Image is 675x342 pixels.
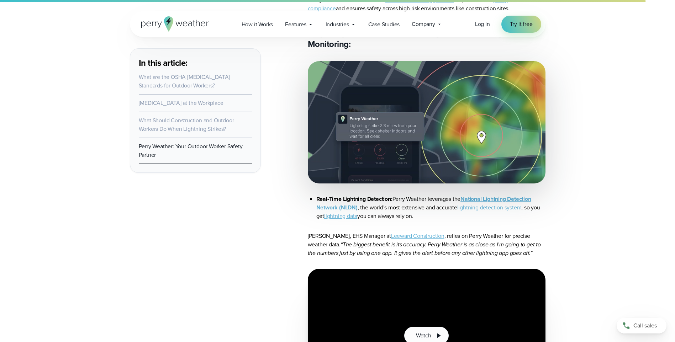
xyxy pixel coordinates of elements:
[617,318,666,333] a: Call sales
[139,116,234,133] a: What Should Construction and Outdoor Workers Do When Lightning Strikes?
[633,321,657,330] span: Call sales
[139,99,223,107] a: [MEDICAL_DATA] at the Workplace
[368,20,400,29] span: Case Studies
[139,57,252,69] h3: In this article:
[326,20,349,29] span: Industries
[285,20,306,29] span: Features
[510,20,533,28] span: Try it free
[139,73,230,90] a: What are the OSHA [MEDICAL_DATA] Standards for Outdoor Workers?
[308,240,541,257] em: “The biggest benefit is its accuracy. Perry Weather is as close as I’m going to get to the number...
[139,142,243,159] a: Perry Weather: Your Outdoor Worker Safety Partner
[412,20,435,28] span: Company
[316,195,531,212] a: National Lightning Detection Network (NLDN)
[501,16,541,33] a: Try it free
[236,17,279,32] a: How it Works
[242,20,273,29] span: How it Works
[416,331,431,340] span: Watch
[308,232,545,257] p: [PERSON_NAME], EHS Manager at , relies on Perry Weather for precise weather data.
[475,20,490,28] a: Log in
[308,61,545,183] img: Perry weather lightning safety
[316,195,545,220] li: Perry Weather leverages the , the world’s most extensive and accurate , so you get you can always...
[362,17,406,32] a: Case Studies
[391,232,444,240] a: Leeward Construction
[324,212,357,220] a: lightning data
[316,195,392,203] strong: Real-Time Lightning Detection:
[308,27,545,50] h3: Why Perry Weather Stands Out for [MEDICAL_DATA] Monitoring:
[457,203,522,212] a: lightning detection system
